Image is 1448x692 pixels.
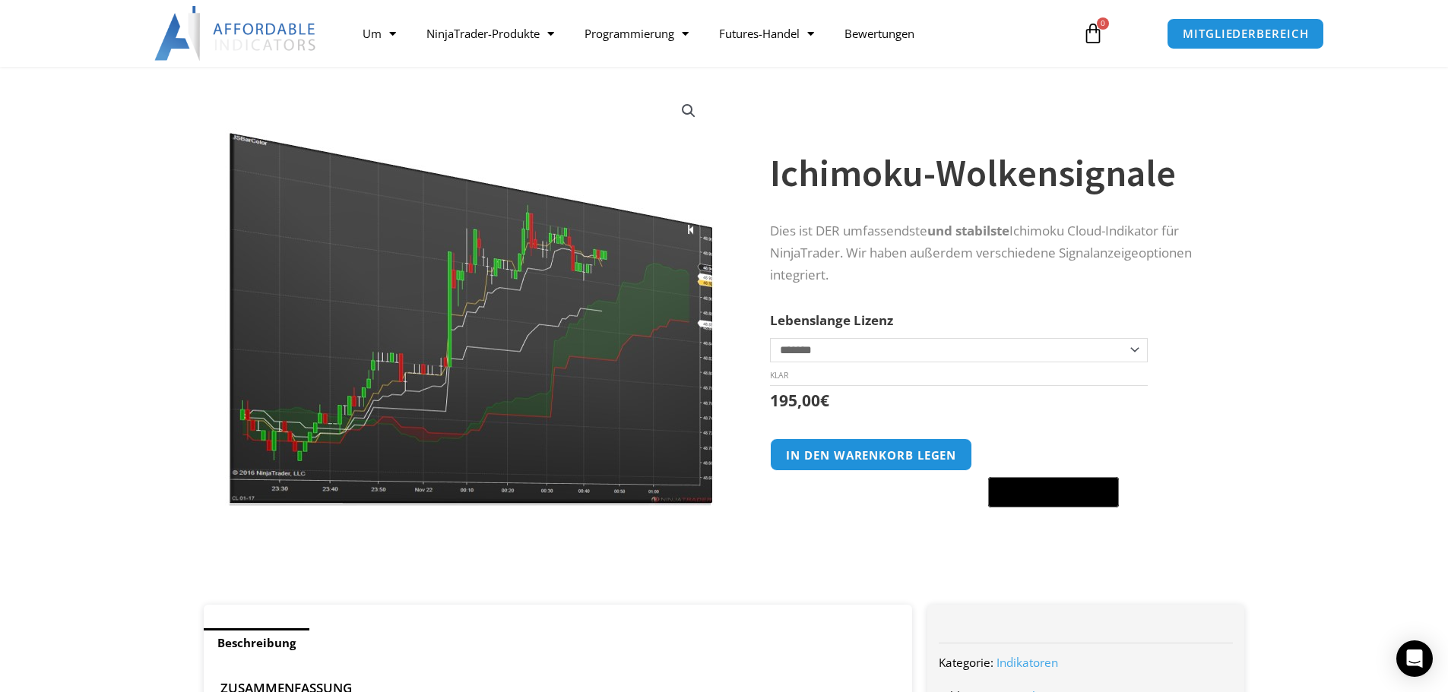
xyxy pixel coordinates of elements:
[844,26,914,41] font: Bewertungen
[786,447,956,463] font: In den Warenkorb legen
[927,222,1009,239] font: und stabilste
[585,26,674,41] font: Programmierung
[770,370,788,381] font: Klar
[217,635,296,650] font: Beschreibung
[988,477,1119,507] button: Kaufen mit GPay
[1167,18,1324,49] a: MITGLIEDERBEREICH
[569,16,704,51] a: Programmierung
[1101,17,1105,28] font: 0
[939,655,993,670] font: Kategorie:
[770,438,972,471] button: In den Warenkorb legen
[770,390,820,411] font: 195,00
[1396,640,1433,677] div: Öffnen Sie den Intercom Messenger
[1183,26,1308,41] font: MITGLIEDERBEREICH
[719,26,800,41] font: Futures-Handel
[770,222,927,239] font: Dies ist DER umfassendste
[363,26,382,41] font: Um
[154,6,318,61] img: LogoAI | Erschwingliche Indikatoren – NinjaTrader
[820,390,829,411] font: €
[347,16,1065,51] nav: Speisekarte
[770,149,1176,197] font: Ichimoku-Wolkensignale
[426,26,540,41] font: NinjaTrader-Produkte
[347,16,411,51] a: Um
[770,370,788,381] a: Klare Optionen
[996,655,1058,670] a: Indikatoren
[770,222,1192,283] font: Ichimoku Cloud-Indikator für NinjaTrader. Wir haben außerdem verschiedene Signalanzeigeoptionen i...
[770,311,893,329] font: Lebenslange Lizenz
[675,97,702,125] a: Vollbild-Bildergalerie anzeigen
[411,16,569,51] a: NinjaTrader-Produkte
[1060,11,1126,55] a: 0
[704,16,829,51] a: Futures-Handel
[985,436,1122,472] iframe: Sicherer Express-Checkout-Frame
[829,16,930,51] a: Bewertungen
[225,86,714,506] img: Ichimuku | Erschwingliche Indikatoren – NinjaTrader
[770,517,1214,530] iframe: PayPal-Nachricht 1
